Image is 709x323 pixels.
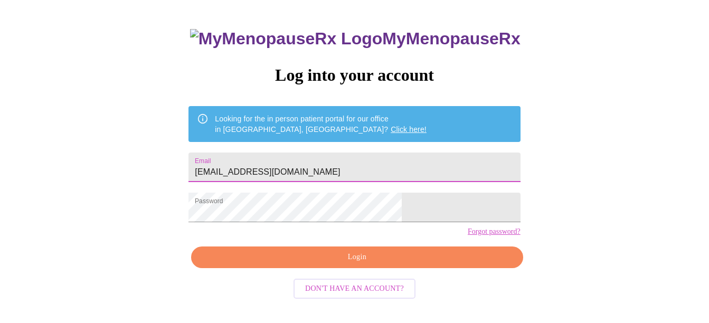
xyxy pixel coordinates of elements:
[391,125,427,134] a: Click here!
[215,109,427,139] div: Looking for the in person patient portal for our office in [GEOGRAPHIC_DATA], [GEOGRAPHIC_DATA]?
[188,65,520,85] h3: Log into your account
[291,283,418,292] a: Don't have an account?
[191,246,523,268] button: Login
[190,29,382,49] img: MyMenopauseRx Logo
[190,29,521,49] h3: MyMenopauseRx
[294,279,415,299] button: Don't have an account?
[468,227,521,236] a: Forgot password?
[203,251,511,264] span: Login
[305,282,404,296] span: Don't have an account?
